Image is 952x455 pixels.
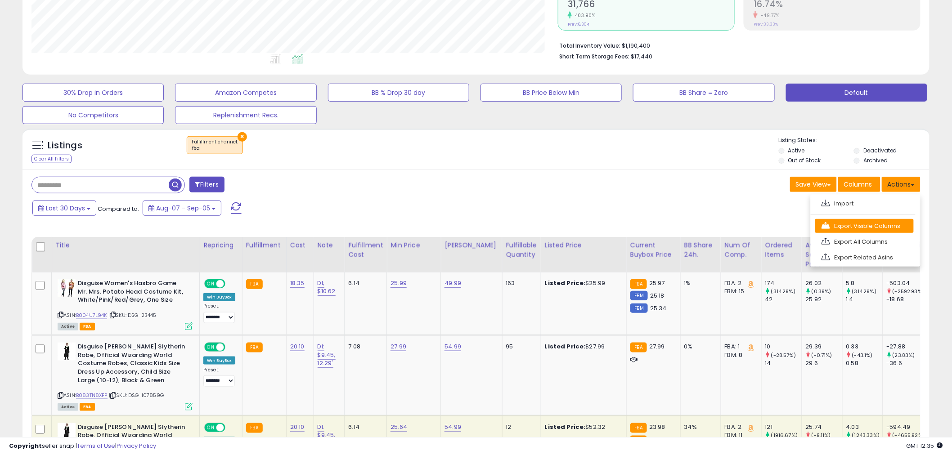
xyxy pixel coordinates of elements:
span: Aug-07 - Sep-05 [156,204,210,213]
div: Fulfillment Cost [348,241,383,259]
div: Current Buybox Price [630,241,677,259]
span: Fulfillment channel : [192,138,238,152]
div: 0% [684,343,714,351]
div: FBA: 2 [725,279,754,287]
div: 6.14 [348,279,380,287]
div: 163 [506,279,534,287]
div: 10 [765,343,802,351]
small: -49.77% [758,12,780,19]
div: 121 [765,423,802,431]
button: Amazon Competes [175,84,316,102]
a: 25.99 [391,279,407,288]
div: Win BuyBox [203,293,235,301]
div: $25.99 [545,279,620,287]
a: 20.10 [290,423,305,432]
li: $1,190,400 [559,40,914,50]
a: DI; $10.62 [318,279,336,296]
div: 25.74 [806,423,842,431]
button: 30% Drop in Orders [22,84,164,102]
small: FBA [246,343,263,352]
div: Preset: [203,303,235,323]
div: FBA: 1 [725,343,754,351]
div: Min Price [391,241,437,250]
small: (-2592.93%) [893,288,925,295]
div: -36.6 [887,359,931,367]
div: 95 [506,343,534,351]
strong: Copyright [9,442,42,450]
button: Replenishment Recs. [175,106,316,124]
div: 7.08 [348,343,380,351]
div: 29.6 [806,359,842,367]
div: 25.92 [806,295,842,303]
small: (0.39%) [812,288,831,295]
span: Compared to: [98,205,139,213]
img: 311xR-sC48L._SL40_.jpg [58,423,76,441]
span: OFF [224,343,238,351]
h5: Listings [48,139,82,152]
div: -18.68 [887,295,931,303]
button: Aug-07 - Sep-05 [143,201,221,216]
div: Fulfillable Quantity [506,241,537,259]
span: OFF [224,280,238,288]
div: Fulfillment [246,241,283,250]
label: Archived [863,156,888,164]
a: B083TN8XFP [76,392,108,399]
span: 2025-10-6 12:35 GMT [907,442,943,450]
span: Last 30 Days [46,204,85,213]
div: -27.88 [887,343,931,351]
div: Cost [290,241,310,250]
div: fba [192,145,238,152]
span: ON [205,424,216,431]
b: Disguise Women's Hasbro Game Mr. Mrs. Potato Head Costume Kit, White/Pink/Red/Grey, One Size [78,279,187,307]
a: Terms of Use [77,442,115,450]
b: Listed Price: [545,279,586,287]
a: DI: $9.45, 12.29 [318,423,336,448]
div: Win BuyBox [203,357,235,365]
a: 49.99 [445,279,461,288]
div: Listed Price [545,241,623,250]
div: 0.58 [846,359,883,367]
a: Privacy Policy [117,442,156,450]
div: seller snap | | [9,442,156,451]
span: All listings currently available for purchase on Amazon [58,323,78,330]
span: OFF [224,424,238,431]
div: 12 [506,423,534,431]
a: Export Related Asins [815,250,914,264]
span: FBA [80,403,95,411]
span: ON [205,343,216,351]
a: Export All Columns [815,235,914,249]
span: 25.18 [650,291,665,300]
button: No Competitors [22,106,164,124]
a: 54.99 [445,342,461,351]
button: BB Price Below Min [480,84,622,102]
a: 20.10 [290,342,305,351]
div: 0.33 [846,343,883,351]
label: Active [788,147,805,154]
small: FBM [630,303,648,313]
a: 18.35 [290,279,305,288]
span: All listings currently available for purchase on Amazon [58,403,78,411]
div: [PERSON_NAME] [445,241,498,250]
div: Note [318,241,341,250]
small: (23.83%) [893,352,915,359]
div: 4.03 [846,423,883,431]
div: 174 [765,279,802,287]
span: Columns [844,180,872,189]
div: 42 [765,295,802,303]
div: FBM: 8 [725,351,754,359]
button: Filters [189,177,225,192]
a: 27.99 [391,342,406,351]
div: 5.8 [846,279,883,287]
div: Title [55,241,196,250]
div: Ordered Items [765,241,798,259]
label: Deactivated [863,147,897,154]
span: 27.99 [649,342,665,351]
small: (314.29%) [852,288,876,295]
label: Out of Stock [788,156,821,164]
span: | SKU: DSG-107859G [109,392,164,399]
small: FBM [630,291,648,300]
small: 403.90% [572,12,596,19]
div: -503.04 [887,279,931,287]
b: Listed Price: [545,423,586,431]
div: BB Share 24h. [684,241,717,259]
